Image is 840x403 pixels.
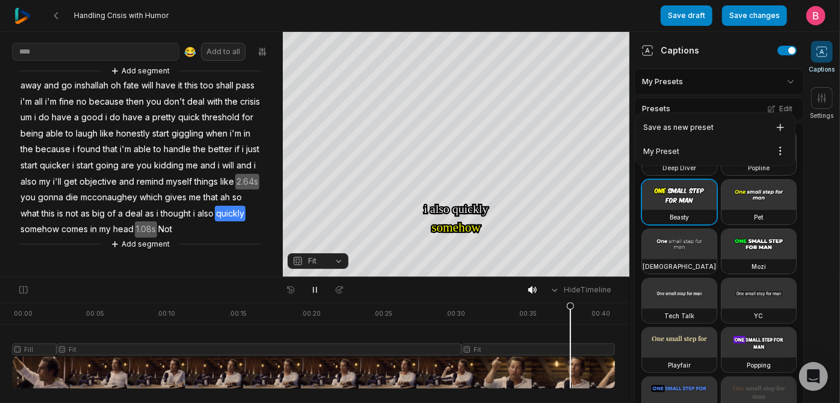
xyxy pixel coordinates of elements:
span: kidding [153,158,185,174]
span: a [144,109,151,126]
span: are [120,158,135,174]
span: in [242,126,252,142]
span: this [184,78,199,94]
span: able [132,141,152,158]
span: to [152,141,162,158]
span: also [19,174,38,190]
h3: Deep Diver [662,163,696,173]
button: HideTimeline [546,281,615,299]
span: like [219,174,235,190]
span: start [75,158,94,174]
span: big [91,206,106,222]
span: i'm [44,94,58,110]
span: giggling [170,126,205,142]
span: the [19,141,34,158]
span: a [117,206,124,222]
span: to [64,126,75,142]
span: what [19,206,40,222]
span: start [151,126,170,142]
span: going [94,158,120,174]
h3: Beasty [670,212,689,222]
span: things [193,174,219,190]
span: me [188,189,202,206]
span: head [112,221,135,238]
span: Not [157,221,173,238]
span: somehow [19,221,60,238]
span: start [19,158,39,174]
span: i [71,158,75,174]
span: gives [164,189,188,206]
span: my [38,174,52,190]
span: better [207,141,233,158]
span: oh [110,78,122,94]
h3: Mozi [752,262,766,271]
span: and [118,174,135,190]
h3: Playfair [668,360,691,370]
span: Fit [308,256,317,266]
span: and [235,158,253,174]
img: reap [14,8,31,24]
span: Settings [811,111,834,120]
div: Save as new preset [638,115,792,140]
span: which [138,189,164,206]
span: have [122,109,144,126]
span: if [233,141,241,158]
span: good [80,109,104,126]
span: this [40,206,56,222]
span: don't [162,94,186,110]
button: 😂 [182,45,199,59]
button: Add segment [108,238,172,251]
span: go [60,78,73,94]
span: the [192,141,207,158]
span: i [241,141,245,158]
span: i [192,206,196,222]
span: i'm [229,126,242,142]
span: laugh [75,126,99,142]
span: handle [162,141,192,158]
span: quicker [39,158,71,174]
span: fine [58,94,75,110]
span: mcconaughey [79,189,138,206]
span: have [155,78,177,94]
button: Save draft [661,5,712,26]
span: honestly [115,126,151,142]
span: pass [235,78,256,94]
span: remind [135,174,165,190]
span: a [73,109,80,126]
span: inshallah [73,78,110,94]
span: um [19,109,33,126]
span: i [33,109,37,126]
span: die [64,189,79,206]
span: as [79,206,91,222]
span: thought [159,206,192,222]
div: Captions [641,44,699,57]
div: Open Intercom Messenger [799,362,828,391]
span: quick [177,109,201,126]
div: My Preset [638,140,792,163]
div: Presets [634,97,804,120]
span: the [224,94,239,110]
span: for [241,109,255,126]
span: threshold [201,109,241,126]
h3: [DEMOGRAPHIC_DATA] [643,262,716,271]
span: you [145,94,162,110]
span: i'm [19,94,33,110]
span: all [33,94,44,110]
h3: Popping [747,360,771,370]
span: so [231,189,243,206]
span: i'm [119,141,132,158]
span: then [125,94,145,110]
span: do [37,109,51,126]
span: able [45,126,64,142]
span: like [99,126,115,142]
button: Add to all [201,43,246,61]
span: pretty [151,109,177,126]
span: deal [186,94,206,110]
span: in [89,221,98,238]
span: as [144,206,155,222]
span: will [221,158,235,174]
span: fate [122,78,140,94]
span: me [185,158,199,174]
span: i [104,109,108,126]
span: and [43,78,60,94]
